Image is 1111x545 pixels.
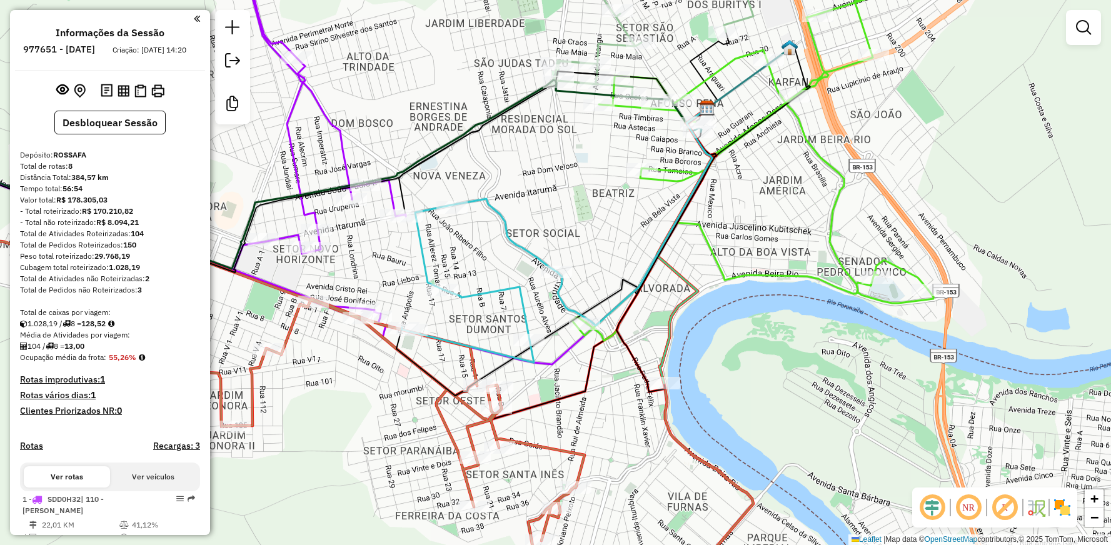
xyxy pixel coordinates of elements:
strong: 1.028,19 [109,262,140,272]
em: Opções [176,495,184,502]
img: FAD ROSSAFA [782,39,798,56]
a: Exibir filtros [1071,15,1096,40]
div: 1.028,19 / 8 = [20,318,200,329]
span: + [1090,491,1098,506]
strong: 29.768,19 [94,251,130,261]
i: Total de rotas [46,342,54,350]
em: Média calculada utilizando a maior ocupação (%Peso ou %Cubagem) de cada rota da sessão. Rotas cro... [139,354,145,361]
div: Total de Pedidos não Roteirizados: [20,284,200,296]
div: Map data © contributors,© 2025 TomTom, Microsoft [848,534,1111,545]
div: Total de Atividades não Roteirizadas: [20,273,200,284]
a: Zoom in [1085,489,1103,508]
button: Imprimir Rotas [149,82,167,100]
div: - Total não roteirizado: [20,217,200,228]
strong: 384,57 km [71,172,109,182]
div: Cubagem total roteirizado: [20,262,200,273]
h6: 977651 - [DATE] [23,44,95,55]
a: Exportar sessão [220,48,245,76]
span: | [883,535,885,544]
i: % de utilização do peso [119,521,129,529]
div: 104 / 8 = [20,341,200,352]
div: Total de rotas: [20,161,200,172]
span: Ocupação média da frota: [20,352,106,362]
strong: 56:54 [63,184,83,193]
button: Exibir sessão original [54,81,71,101]
strong: R$ 178.305,03 [56,195,108,204]
a: Criar modelo [220,91,245,119]
a: Nova sessão e pesquisa [220,15,245,43]
a: Leaflet [852,535,882,544]
i: Total de rotas [63,320,71,327]
div: Total de Pedidos Roteirizados: [20,239,200,251]
span: Ocultar NR [953,492,983,522]
strong: ROSSAFA [53,150,86,159]
strong: 13,00 [64,341,84,351]
span: 1 - [23,494,104,515]
td: / [23,531,29,544]
div: - Total roteirizado: [20,206,200,217]
div: Total de caixas por viagem: [20,307,200,318]
button: Centralizar mapa no depósito ou ponto de apoio [71,81,88,101]
button: Ver veículos [110,466,196,487]
i: Distância Total [29,521,37,529]
button: Ver rotas [24,466,110,487]
div: Depósito: [20,149,200,161]
strong: 8 [68,161,73,171]
span: − [1090,509,1098,525]
strong: 128,52 [81,319,106,328]
h4: Informações da Sessão [56,27,164,39]
div: Tempo total: [20,183,200,194]
button: Logs desbloquear sessão [98,81,115,101]
h4: Recargas: 3 [153,441,200,451]
i: Total de Atividades [20,342,28,350]
a: Rotas [20,441,43,451]
img: Exibir/Ocultar setores [1052,497,1072,517]
h4: Rotas improdutivas: [20,374,200,385]
h4: Rotas vários dias: [20,390,200,401]
i: Meta Caixas/viagem: 1,00 Diferença: 127,52 [108,320,114,327]
span: Ocultar deslocamento [917,492,947,522]
div: Média de Atividades por viagem: [20,329,200,341]
td: 16 [41,531,119,544]
strong: 2 [145,274,149,283]
img: Fluxo de ruas [1026,497,1046,517]
strong: 150 [123,240,136,249]
a: Clique aqui para minimizar o painel [194,11,200,26]
strong: 3 [138,285,142,294]
strong: 104 [131,229,144,238]
button: Visualizar relatório de Roteirização [115,82,132,99]
i: Total de Atividades [29,534,37,541]
td: 31,05% [131,531,194,544]
span: Exibir rótulo [990,492,1020,522]
strong: R$ 8.094,21 [96,217,139,227]
strong: 55,26% [109,352,136,362]
td: 41,12% [131,519,194,531]
div: Criação: [DATE] 14:20 [108,44,191,56]
i: Cubagem total roteirizado [20,320,28,327]
strong: R$ 170.210,82 [82,206,133,216]
div: Valor total: [20,194,200,206]
strong: 0 [117,405,122,416]
strong: 1 [100,374,105,385]
div: Distância Total: [20,172,200,183]
button: Visualizar Romaneio [132,82,149,100]
i: % de utilização da cubagem [119,534,129,541]
button: Desbloquear Sessão [54,111,166,134]
td: 22,01 KM [41,519,119,531]
strong: 1 [91,389,96,401]
em: Rota exportada [188,495,195,502]
a: Zoom out [1085,508,1103,527]
a: OpenStreetMap [925,535,978,544]
div: Total de Atividades Roteirizadas: [20,228,200,239]
div: Peso total roteirizado: [20,251,200,262]
span: SDD0H32 [48,494,81,504]
img: ROSSAFA [699,100,715,116]
h4: Clientes Priorizados NR: [20,406,200,416]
